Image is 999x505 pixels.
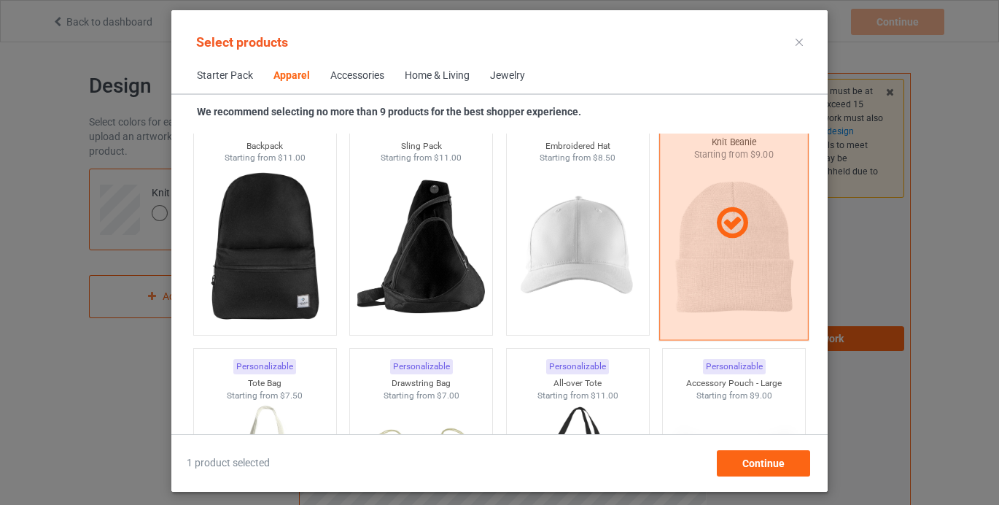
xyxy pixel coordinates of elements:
div: Personalizable [546,359,609,374]
div: Starting from [350,390,492,402]
div: Starting from [507,152,649,164]
span: $11.00 [434,153,462,163]
div: Backpack [194,140,336,153]
span: $11.00 [278,153,306,163]
div: Home & Living [405,69,470,83]
span: $8.50 [593,153,615,163]
div: Personalizable [233,359,296,374]
img: regular.jpg [513,164,643,328]
div: Starting from [663,390,805,402]
strong: We recommend selecting no more than 9 products for the best shopper experience. [197,106,581,117]
div: Apparel [273,69,310,83]
div: Starting from [194,152,336,164]
span: $9.00 [750,390,772,401]
div: Starting from [350,152,492,164]
div: Personalizable [390,359,453,374]
div: Continue [717,450,810,477]
span: Continue [742,458,785,469]
div: Starting from [194,390,336,402]
img: regular.jpg [200,164,330,328]
span: Starter Pack [187,58,263,93]
span: Select products [196,34,288,50]
span: $7.50 [280,390,303,401]
span: $7.00 [437,390,459,401]
img: regular.jpg [356,164,486,328]
div: Jewelry [490,69,525,83]
span: $11.00 [591,390,618,401]
div: Sling Pack [350,140,492,153]
div: Tote Bag [194,377,336,390]
div: Accessories [330,69,384,83]
span: 1 product selected [187,456,270,471]
div: Embroidered Hat [507,140,649,153]
div: Personalizable [703,359,766,374]
div: Drawstring Bag [350,377,492,390]
div: All-over Tote [507,377,649,390]
div: Starting from [507,390,649,402]
div: Accessory Pouch - Large [663,377,805,390]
